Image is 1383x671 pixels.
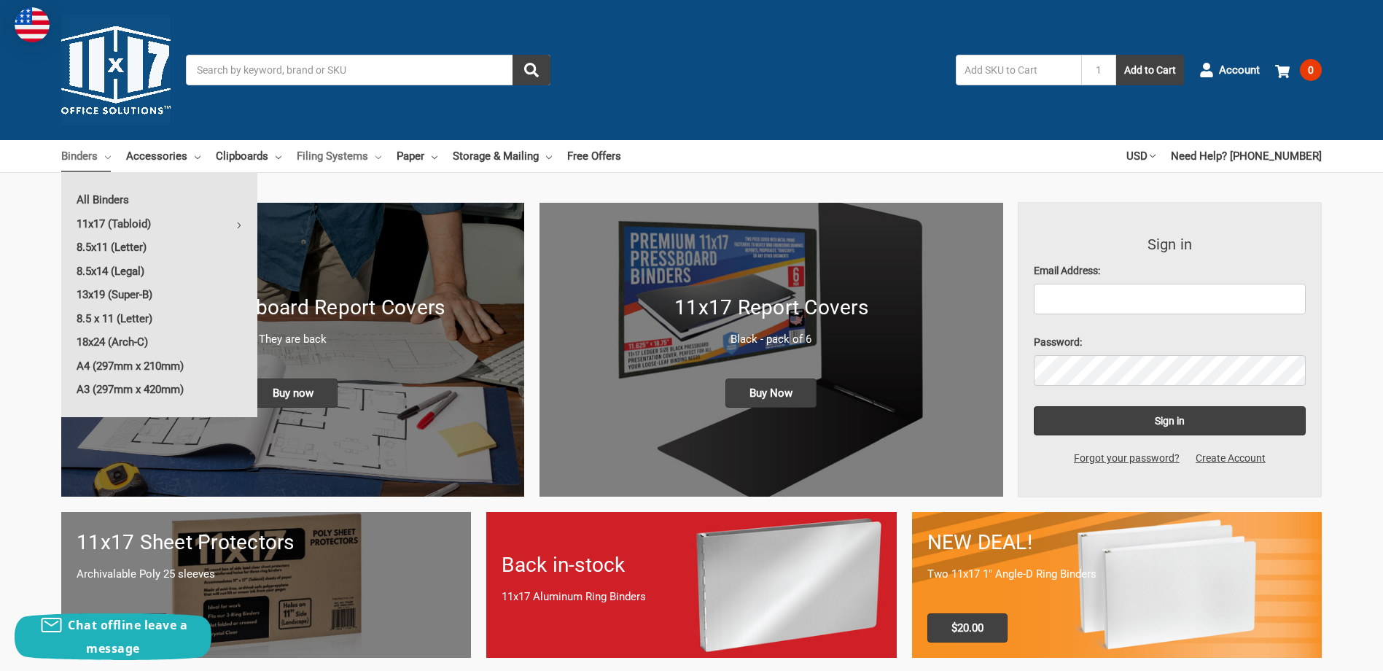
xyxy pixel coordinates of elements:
a: Filing Systems [297,140,381,172]
a: All Binders [61,188,257,212]
button: Chat offline leave a message [15,613,211,660]
img: 11x17.com [61,15,171,125]
span: 0 [1300,59,1322,81]
a: Binders [61,140,111,172]
a: Back in-stock 11x17 Aluminum Ring Binders [486,512,896,657]
span: Chat offline leave a message [68,617,187,656]
h1: 11x17 Pressboard Report Covers [77,292,509,323]
input: Sign in [1034,406,1306,435]
a: Storage & Mailing [453,140,552,172]
a: Free Offers [567,140,621,172]
span: $20.00 [927,613,1008,643]
a: 0 [1275,51,1322,89]
a: 8.5x14 (Legal) [61,260,257,283]
input: Search by keyword, brand or SKU [186,55,550,85]
a: 13x19 (Super-B) [61,283,257,306]
a: 11x17 Binder 2-pack only $20.00 NEW DEAL! Two 11x17 1" Angle-D Ring Binders $20.00 [912,512,1322,657]
a: 11x17 sheet protectors 11x17 Sheet Protectors Archivalable Poly 25 sleeves Buy Now [61,512,471,657]
img: New 11x17 Pressboard Binders [61,203,524,497]
h3: Sign in [1034,233,1306,255]
img: duty and tax information for United States [15,7,50,42]
h1: NEW DEAL! [927,527,1306,558]
button: Add to Cart [1116,55,1184,85]
img: 11x17 Report Covers [539,203,1002,497]
h1: 11x17 Sheet Protectors [77,527,456,558]
span: Buy Now [725,379,817,408]
a: 8.5x11 (Letter) [61,236,257,259]
p: Two 11x17 1" Angle-D Ring Binders [927,566,1306,583]
a: A3 (297mm x 420mm) [61,378,257,401]
a: 11x17 Report Covers 11x17 Report Covers Black - pack of 6 Buy Now [539,203,1002,497]
a: 11x17 (Tabloid) [61,212,257,236]
p: 11x17 Aluminum Ring Binders [502,589,881,605]
label: Email Address: [1034,263,1306,279]
a: USD [1126,140,1156,172]
span: Account [1219,62,1260,79]
a: Paper [397,140,437,172]
h1: Back in-stock [502,550,881,581]
p: They are back [77,331,509,348]
a: Accessories [126,140,200,172]
p: Black - pack of 6 [555,331,987,348]
h1: 11x17 Report Covers [555,292,987,323]
a: A4 (297mm x 210mm) [61,354,257,378]
a: Need Help? [PHONE_NUMBER] [1171,140,1322,172]
span: Buy now [249,379,338,408]
input: Add SKU to Cart [956,55,1081,85]
a: 8.5 x 11 (Letter) [61,307,257,330]
label: Password: [1034,335,1306,350]
a: Forgot your password? [1066,451,1188,466]
a: New 11x17 Pressboard Binders 11x17 Pressboard Report Covers They are back Buy now [61,203,524,497]
a: Create Account [1188,451,1274,466]
p: Archivalable Poly 25 sleeves [77,566,456,583]
a: Clipboards [216,140,281,172]
a: 18x24 (Arch-C) [61,330,257,354]
a: Account [1199,51,1260,89]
